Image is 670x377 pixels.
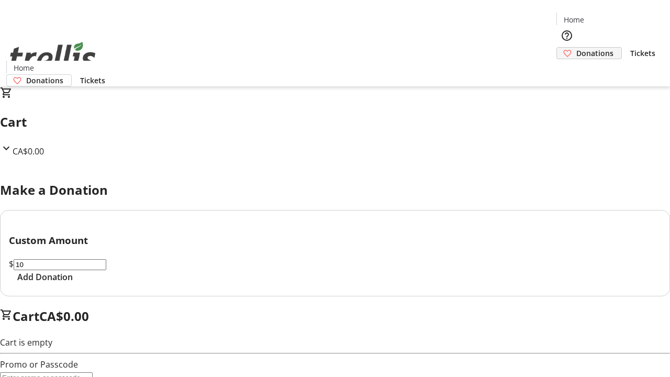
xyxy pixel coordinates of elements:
[556,25,577,46] button: Help
[6,30,99,83] img: Orient E2E Organization J4J3ysvf7O's Logo
[556,59,577,80] button: Cart
[72,75,114,86] a: Tickets
[9,271,81,283] button: Add Donation
[14,259,106,270] input: Donation Amount
[39,307,89,325] span: CA$0.00
[630,48,655,59] span: Tickets
[9,258,14,270] span: $
[14,62,34,73] span: Home
[9,233,661,248] h3: Custom Amount
[26,75,63,86] span: Donations
[80,75,105,86] span: Tickets
[6,74,72,86] a: Donations
[556,47,622,59] a: Donations
[576,48,613,59] span: Donations
[564,14,584,25] span: Home
[557,14,590,25] a: Home
[13,146,44,157] span: CA$0.00
[17,271,73,283] span: Add Donation
[622,48,664,59] a: Tickets
[7,62,40,73] a: Home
